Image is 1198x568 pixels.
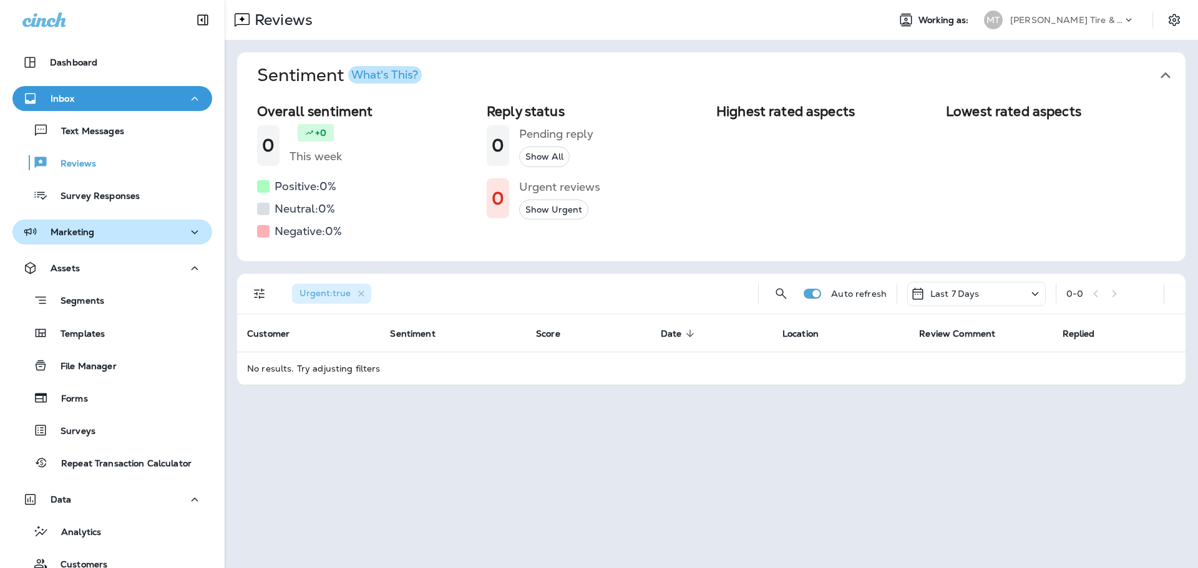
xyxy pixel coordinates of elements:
h2: Lowest rated aspects [946,103,1166,119]
p: Dashboard [50,57,97,67]
span: Sentiment [390,329,435,339]
p: Marketing [51,227,94,237]
p: Templates [48,329,105,340]
button: Segments [12,287,212,314]
span: Date [661,328,698,339]
h2: Reply status [487,103,706,119]
p: Inbox [51,94,74,103]
p: Data [51,494,72,504]
td: No results. Try adjusting filters [237,352,1186,385]
span: Sentiment [390,328,451,339]
button: Inbox [12,86,212,111]
p: Segments [48,296,104,308]
button: What's This? [348,66,422,84]
p: Surveys [48,426,95,438]
button: Collapse Sidebar [185,7,220,32]
span: Location [782,328,835,339]
p: Assets [51,263,80,273]
span: Replied [1063,328,1111,339]
button: Forms [12,385,212,411]
button: Assets [12,256,212,281]
div: SentimentWhat's This? [237,99,1186,261]
p: File Manager [48,361,117,373]
button: Surveys [12,417,212,443]
span: Customer [247,328,306,339]
button: SentimentWhat's This? [247,52,1196,99]
span: Location [782,329,819,339]
p: Survey Responses [48,191,140,203]
button: Survey Responses [12,182,212,208]
h1: 0 [262,135,275,156]
button: Reviews [12,150,212,176]
button: Filters [247,281,272,306]
p: Last 7 Days [930,289,980,299]
span: Review Comment [919,329,995,339]
span: Working as: [918,15,972,26]
h2: Overall sentiment [257,103,477,119]
span: Customer [247,329,290,339]
h1: Sentiment [257,65,422,86]
h5: Neutral: 0 % [275,199,335,219]
button: Templates [12,320,212,346]
p: Auto refresh [831,289,887,299]
p: Reviews [48,158,96,170]
p: Forms [49,393,88,405]
h5: Positive: 0 % [275,176,336,196]
button: Repeat Transaction Calculator [12,450,212,476]
button: Show Urgent [519,200,588,220]
p: Reviews [250,11,313,29]
span: Score [536,328,577,339]
h1: 0 [492,135,504,156]
button: Dashboard [12,50,212,75]
p: Text Messages [49,126,124,138]
span: Review Comment [919,328,1011,339]
h5: Urgent reviews [519,177,600,197]
button: File Manager [12,352,212,378]
p: Repeat Transaction Calculator [49,458,192,470]
div: MT [984,11,1003,29]
p: [PERSON_NAME] Tire & Auto [1010,15,1123,25]
div: 0 - 0 [1066,289,1083,299]
span: Date [661,329,682,339]
h5: Negative: 0 % [275,221,342,241]
h1: 0 [492,188,504,209]
div: What's This? [351,69,418,80]
button: Search Reviews [769,281,794,306]
p: Analytics [49,527,101,539]
button: Text Messages [12,117,212,143]
span: Score [536,329,560,339]
h5: Pending reply [519,124,593,144]
span: Urgent : true [299,287,351,299]
button: Analytics [12,518,212,544]
button: Settings [1163,9,1186,31]
h2: Highest rated aspects [716,103,936,119]
span: Replied [1063,329,1095,339]
button: Data [12,487,212,512]
h5: This week [290,147,342,166]
button: Marketing [12,219,212,244]
div: Urgent:true [292,284,371,304]
p: +0 [315,127,326,139]
button: Show All [519,147,570,167]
